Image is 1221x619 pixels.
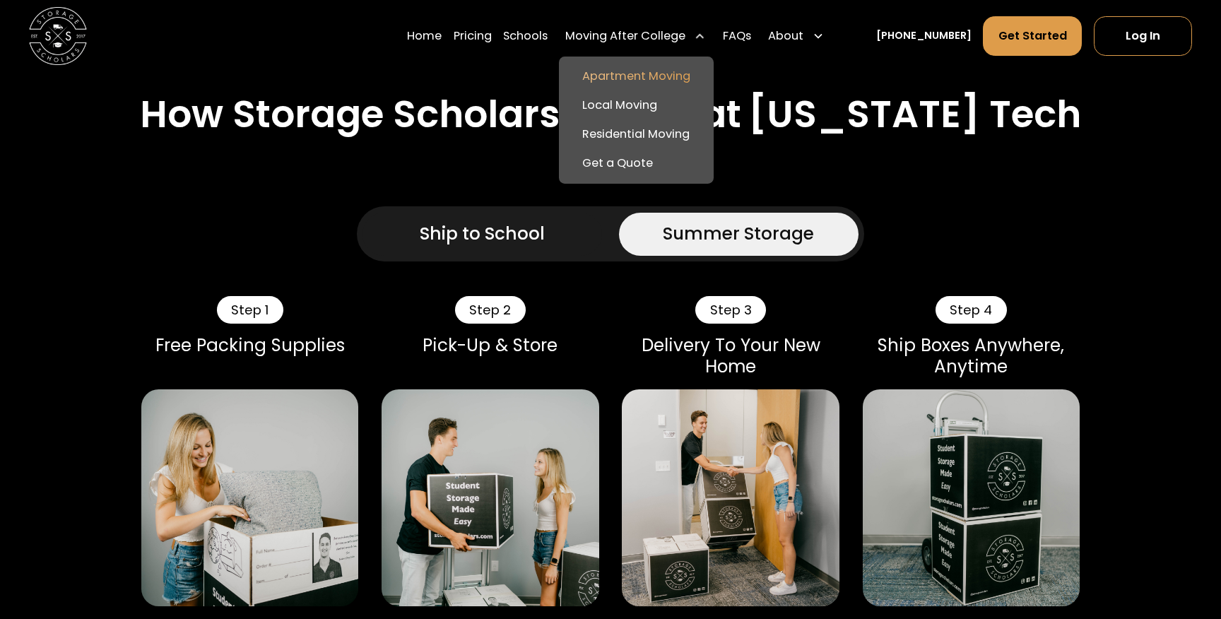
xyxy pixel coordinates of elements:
img: Storage Scholars pick up. [382,389,599,607]
a: Schools [503,16,548,57]
a: Get Started [983,17,1082,56]
a: FAQs [723,16,751,57]
div: Moving After College [559,16,711,57]
h2: How Storage Scholars Works at [140,92,741,137]
div: Delivery To Your New Home [622,335,839,377]
div: Ship Boxes Anywhere, Anytime [863,335,1080,377]
nav: Moving After College [559,57,714,184]
div: Free Packing Supplies [141,335,359,356]
a: [PHONE_NUMBER] [876,28,972,44]
div: Step 1 [217,296,283,324]
div: About [762,16,830,57]
img: Packing a Storage Scholars box. [141,389,359,607]
h2: [US_STATE] Tech [748,92,1081,137]
img: Storage Scholars delivery. [622,389,839,607]
a: Apartment Moving [565,62,708,91]
a: home [29,7,87,65]
div: About [768,28,803,45]
a: Pricing [454,16,492,57]
div: Pick-Up & Store [382,335,599,356]
div: Summer Storage [663,221,814,247]
div: Step 4 [936,296,1007,324]
div: Step 2 [455,296,526,324]
img: Storage Scholars main logo [29,7,87,65]
img: Shipping Storage Scholars boxes. [863,389,1080,607]
a: Home [407,16,442,57]
a: Log In [1094,17,1192,56]
div: Ship to School [420,221,545,247]
a: Residential Moving [565,120,708,149]
div: Step 3 [695,296,766,324]
a: Get a Quote [565,149,708,178]
a: Local Moving [565,91,708,120]
div: Moving After College [565,28,685,45]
